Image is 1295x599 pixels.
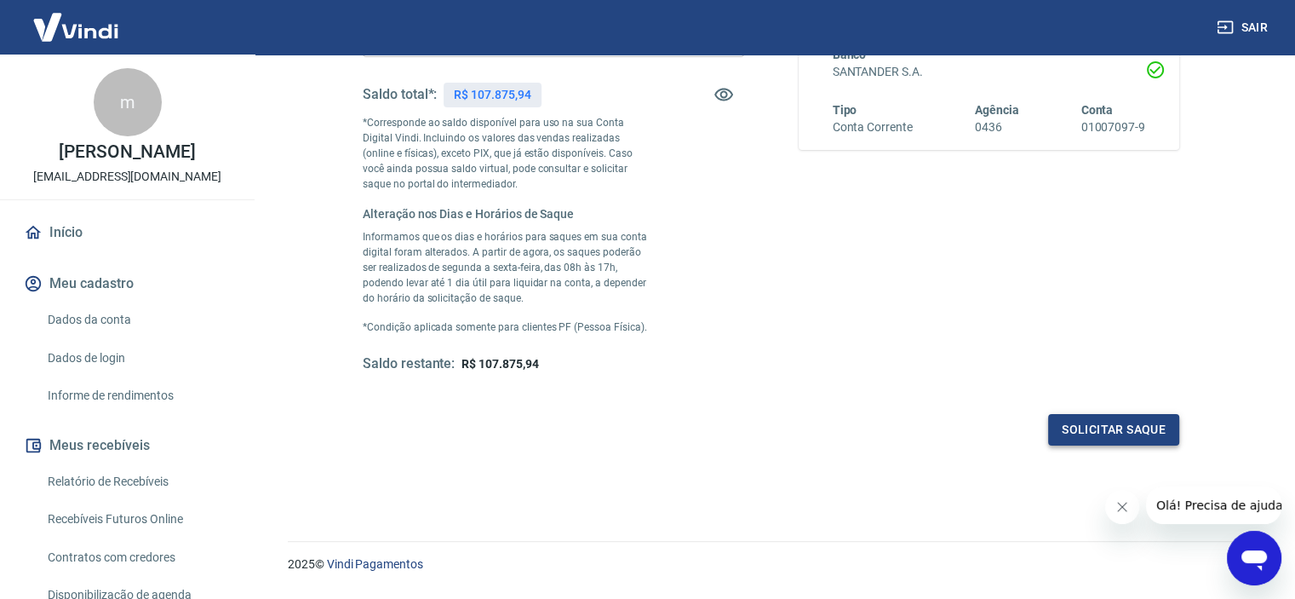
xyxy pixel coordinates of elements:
p: *Condição aplicada somente para clientes PF (Pessoa Física). [363,320,649,335]
div: m [94,68,162,136]
p: Informamos que os dias e horários para saques em sua conta digital foram alterados. A partir de a... [363,229,649,306]
h6: Alteração nos Dias e Horários de Saque [363,205,649,222]
p: [EMAIL_ADDRESS][DOMAIN_NAME] [33,168,221,186]
iframe: Botão para abrir a janela de mensagens [1227,531,1281,585]
span: Banco [833,48,867,61]
span: R$ 107.875,94 [461,357,538,371]
span: Tipo [833,103,857,117]
button: Sair [1213,12,1275,43]
a: Dados da conta [41,302,234,337]
button: Solicitar saque [1048,414,1179,446]
h5: Saldo total*: [363,86,437,103]
p: 2025 © [288,556,1254,573]
button: Meus recebíveis [20,427,234,464]
a: Recebíveis Futuros Online [41,502,234,537]
a: Início [20,214,234,251]
h5: Saldo restante: [363,355,455,373]
iframe: Fechar mensagem [1105,490,1139,524]
button: Meu cadastro [20,265,234,302]
a: Informe de rendimentos [41,378,234,413]
a: Relatório de Recebíveis [41,464,234,499]
img: Vindi [20,1,131,53]
p: *Corresponde ao saldo disponível para uso na sua Conta Digital Vindi. Incluindo os valores das ve... [363,115,649,192]
iframe: Mensagem da empresa [1146,487,1281,524]
a: Contratos com credores [41,540,234,575]
span: Olá! Precisa de ajuda? [10,12,143,26]
a: Vindi Pagamentos [327,557,423,571]
h6: Conta Corrente [833,118,913,136]
h6: 0436 [975,118,1019,136]
p: R$ 107.875,94 [454,86,530,104]
a: Dados de login [41,341,234,376]
h6: 01007097-9 [1080,118,1145,136]
h6: SANTANDER S.A. [833,63,1146,81]
p: [PERSON_NAME] [59,143,195,161]
span: Agência [975,103,1019,117]
span: Conta [1080,103,1113,117]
